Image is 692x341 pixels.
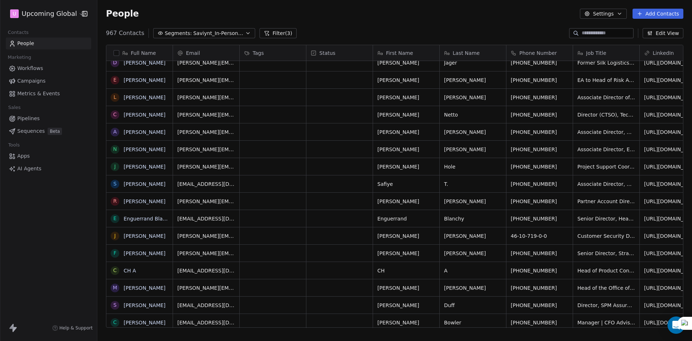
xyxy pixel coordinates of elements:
[377,302,435,309] span: [PERSON_NAME]
[124,233,165,239] a: [PERSON_NAME]
[259,28,297,38] button: Filter(3)
[511,284,568,292] span: [PHONE_NUMBER]
[106,29,144,38] span: 967 Contacts
[17,90,60,97] span: Metrics & Events
[114,249,116,257] div: F
[511,111,568,118] span: [PHONE_NUMBER]
[444,232,502,240] span: [PERSON_NAME]
[519,49,557,57] span: Phone Number
[177,94,235,101] span: [PERSON_NAME][EMAIL_ADDRESS][PERSON_NAME][DOMAIN_NAME]
[22,9,77,18] span: Upcoming Global
[17,77,45,85] span: Campaigns
[131,49,156,57] span: Full Name
[577,250,635,257] span: Senior Director, Strategy and Business Development â€“ Australia Defence and Security Solutions
[124,77,165,83] a: [PERSON_NAME]
[577,284,635,292] span: Head of the Office of the General Manager Group Market Risk
[444,267,502,274] span: A
[377,94,435,101] span: [PERSON_NAME]
[177,319,235,326] span: [EMAIL_ADDRESS][DOMAIN_NAME]
[59,325,93,331] span: Help & Support
[114,232,116,240] div: J
[165,30,192,37] span: Segments:
[511,94,568,101] span: [PHONE_NUMBER]
[17,165,41,172] span: AI Agents
[577,128,635,136] span: Associate Director, Quality Assurance Kite [MEDICAL_DATA] at Gilead Sciences
[124,285,165,291] a: [PERSON_NAME]
[386,49,413,57] span: First Name
[13,10,16,17] span: U
[319,49,336,57] span: Status
[106,8,139,19] span: People
[444,319,502,326] span: Bowler
[113,319,117,326] div: C
[577,180,635,188] span: Associate Director, B&PB Fraud (Business & Private Banking, 1st Line Risk)
[114,163,116,170] div: J
[511,128,568,136] span: [PHONE_NUMBER]
[444,76,502,84] span: [PERSON_NAME]
[124,95,165,100] a: [PERSON_NAME]
[444,111,502,118] span: Netto
[114,301,117,309] div: S
[511,250,568,257] span: [PHONE_NUMBER]
[114,93,116,101] div: L
[633,9,683,19] button: Add Contacts
[444,94,502,101] span: [PERSON_NAME]
[124,198,165,204] a: [PERSON_NAME]
[52,325,93,331] a: Help & Support
[577,198,635,205] span: Partner Account Director | Account Director, Broadcomâ€™s Enterprise Security Group
[440,45,506,61] div: Last Name
[653,49,674,57] span: LinkedIn
[6,38,91,49] a: People
[177,146,235,153] span: [PERSON_NAME][EMAIL_ADDRESS][PERSON_NAME][DOMAIN_NAME]
[577,59,635,66] span: Former Silk Logistics Holdings CISO / Current Director of Cyber Security
[177,284,235,292] span: [PERSON_NAME][EMAIL_ADDRESS][PERSON_NAME][DOMAIN_NAME]
[177,76,235,84] span: [PERSON_NAME][EMAIL_ADDRESS][PERSON_NAME][DOMAIN_NAME]
[5,52,34,63] span: Marketing
[377,250,435,257] span: [PERSON_NAME]
[240,45,306,61] div: Tags
[177,198,235,205] span: [PERSON_NAME][EMAIL_ADDRESS][DOMAIN_NAME]
[586,49,606,57] span: Job Title
[511,198,568,205] span: [PHONE_NUMBER]
[577,215,635,222] span: Senior Director, Head of APAC Presales SaaS Security and Privacy
[377,198,435,205] span: [PERSON_NAME]
[113,145,117,153] div: N
[113,111,117,118] div: C
[444,198,502,205] span: [PERSON_NAME]
[124,164,165,170] a: [PERSON_NAME]
[6,125,91,137] a: SequencesBeta
[124,320,165,325] a: [PERSON_NAME]
[377,232,435,240] span: [PERSON_NAME]
[511,302,568,309] span: [PHONE_NUMBER]
[106,45,173,61] div: Full Name
[377,215,435,222] span: Enguerrand
[377,59,435,66] span: [PERSON_NAME]
[511,215,568,222] span: [PHONE_NUMBER]
[124,216,175,222] a: Enguerrand Blanchy
[186,49,200,57] span: Email
[444,180,502,188] span: T.
[113,59,117,66] div: D
[377,284,435,292] span: [PERSON_NAME]
[17,65,43,72] span: Workflows
[114,215,117,222] div: E
[577,163,635,170] span: Project Support Coordinator to Head of Business Banking Risk & Head of Business Transforma
[124,181,165,187] a: [PERSON_NAME]
[113,128,117,136] div: A
[444,302,502,309] span: Duff
[253,49,264,57] span: Tags
[124,129,165,135] a: [PERSON_NAME]
[377,146,435,153] span: [PERSON_NAME]
[124,60,165,66] a: [PERSON_NAME]
[577,232,635,240] span: Customer Security Director - Au/my/sl/bd/in/kr
[6,150,91,162] a: Apps
[5,140,23,150] span: Tools
[577,302,635,309] span: Director, SPM Assurance & Insights (ITS Project Delivery Group )
[6,163,91,175] a: AI Agents
[577,146,635,153] span: Associate Director, Execution and Assurance, Citi Integration & New Business Build
[444,163,502,170] span: Hole
[511,267,568,274] span: [PHONE_NUMBER]
[511,146,568,153] span: [PHONE_NUMBER]
[6,113,91,124] a: Pipelines
[511,232,568,240] span: 46-10-719-0-0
